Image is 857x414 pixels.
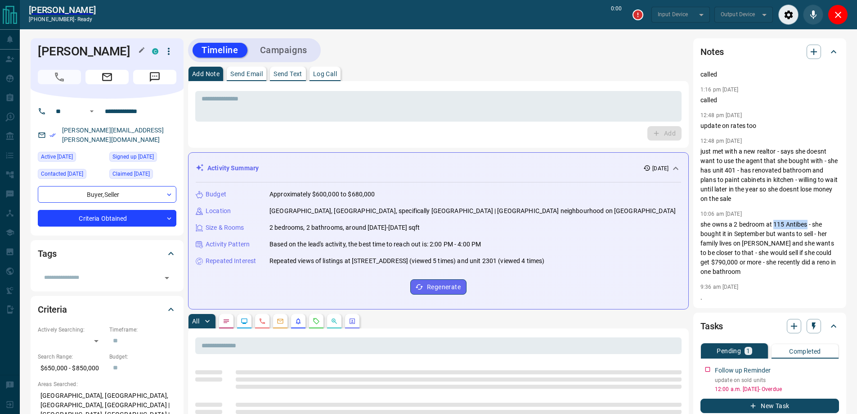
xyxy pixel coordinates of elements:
span: ready [77,16,93,23]
p: Repeated Interest [206,256,256,266]
p: Pending [717,348,741,354]
div: Wed Feb 28 2024 [109,169,176,182]
div: Buyer , Seller [38,186,176,203]
div: Close [828,5,848,25]
h1: [PERSON_NAME] [38,44,139,59]
svg: Lead Browsing Activity [241,318,248,325]
p: called [700,70,839,79]
svg: Email Verified [49,132,56,138]
p: $650,000 - $850,000 [38,361,105,376]
p: [DATE] [652,164,669,173]
span: Call [38,70,81,84]
div: Activity Summary[DATE] [196,160,681,177]
a: [PERSON_NAME] [29,5,96,15]
span: Email [85,70,129,84]
span: Message [133,70,176,84]
p: she owns a 2 bedroom at 115 Antibes - she bought it in September but wants to sell - her family l... [700,220,839,277]
h2: Tasks [700,319,723,333]
div: Mute [803,5,823,25]
p: Log Call [313,71,337,77]
h2: Tags [38,246,56,261]
p: 10:06 am [DATE] [700,211,742,217]
svg: Calls [259,318,266,325]
p: Approximately $600,000 to $680,000 [269,190,375,199]
span: Active [DATE] [41,152,73,161]
p: Based on the lead's activity, the best time to reach out is: 2:00 PM - 4:00 PM [269,240,481,249]
div: Audio Settings [778,5,799,25]
p: Budget [206,190,226,199]
div: Criteria Obtained [38,210,176,227]
p: Size & Rooms [206,223,244,232]
p: Send Text [274,71,302,77]
p: Budget: [109,353,176,361]
p: Activity Summary [207,164,259,173]
svg: Notes [223,318,230,325]
p: 0:00 [611,5,622,25]
p: [GEOGRAPHIC_DATA], [GEOGRAPHIC_DATA], specifically [GEOGRAPHIC_DATA] | [GEOGRAPHIC_DATA] neighbou... [269,206,676,216]
div: condos.ca [152,48,158,55]
p: called [700,96,839,105]
button: New Task [700,399,839,413]
button: Timeline [193,43,247,58]
p: . [700,293,839,302]
h2: Criteria [38,302,67,317]
p: 2 bedrooms, 2 bathrooms, around [DATE]-[DATE] sqft [269,223,420,232]
svg: Agent Actions [349,318,356,325]
p: 9:36 am [DATE] [700,284,739,290]
p: Send Email [230,71,263,77]
p: update on rates too [700,121,839,131]
div: Wed Feb 28 2024 [109,152,176,164]
svg: Opportunities [331,318,338,325]
button: Open [86,106,97,117]
span: Signed up [DATE] [112,152,154,161]
button: Open [161,272,173,284]
p: Timeframe: [109,326,176,334]
p: Activity Pattern [206,240,250,249]
p: Completed [789,348,821,355]
p: 1:16 pm [DATE] [700,86,739,93]
p: Follow up Reminder [715,366,771,375]
svg: Requests [313,318,320,325]
p: Add Note [192,71,220,77]
p: Location [206,206,231,216]
p: Areas Searched: [38,380,176,388]
p: 12:00 a.m. [DATE] - Overdue [715,385,839,393]
p: 12:48 pm [DATE] [700,112,742,118]
p: update on sold units [715,376,839,384]
button: Campaigns [251,43,316,58]
div: Tasks [700,315,839,337]
div: Tags [38,243,176,264]
p: 12:48 pm [DATE] [700,138,742,144]
p: All [192,318,199,324]
button: Regenerate [410,279,467,295]
div: Fri Sep 12 2025 [38,169,105,182]
span: Contacted [DATE] [41,169,83,178]
span: Claimed [DATE] [112,169,150,178]
p: Search Range: [38,353,105,361]
a: [PERSON_NAME][EMAIL_ADDRESS][PERSON_NAME][DOMAIN_NAME] [62,127,164,143]
svg: Emails [277,318,284,325]
p: [PHONE_NUMBER] - [29,15,96,23]
div: Criteria [38,299,176,320]
p: Actively Searching: [38,326,105,334]
div: Notes [700,41,839,63]
h2: Notes [700,45,724,59]
svg: Listing Alerts [295,318,302,325]
p: just met with a new realtor - says she doesnt want to use the agent that she bought with - she ha... [700,147,839,204]
div: Wed Aug 20 2025 [38,152,105,164]
p: 1 [746,348,750,354]
p: Repeated views of listings at [STREET_ADDRESS] (viewed 5 times) and unit 2301 (viewed 4 times) [269,256,544,266]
